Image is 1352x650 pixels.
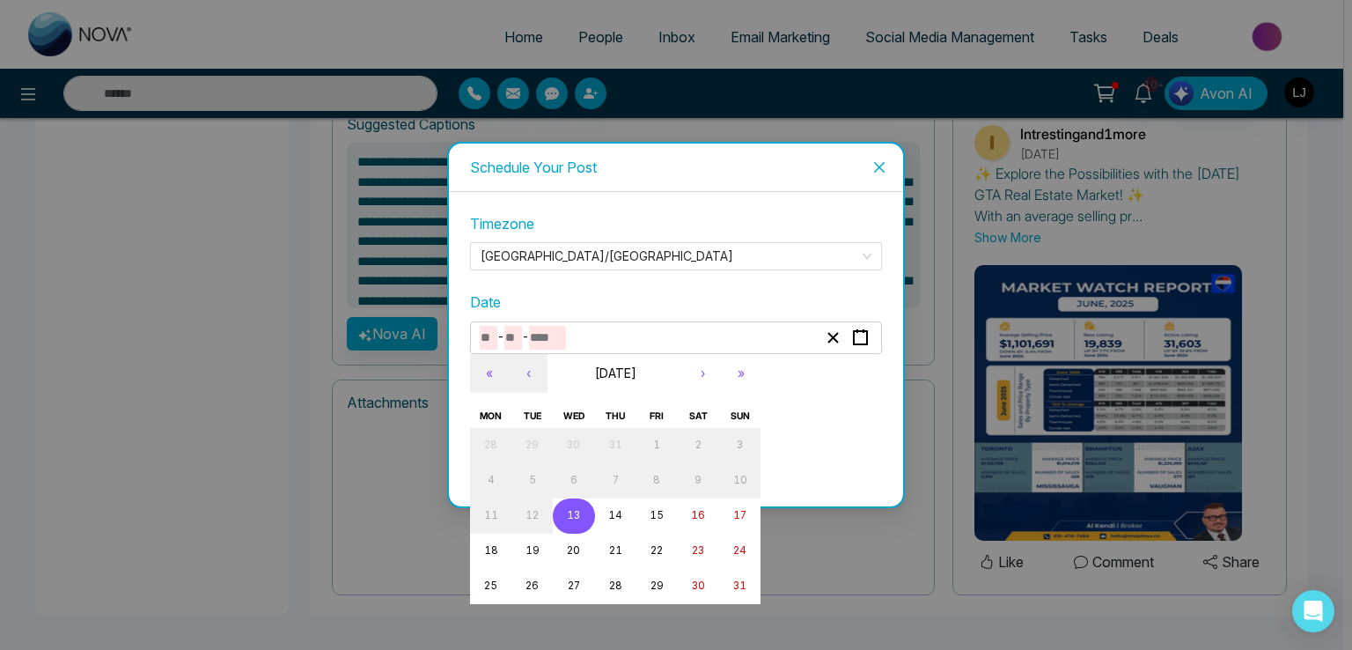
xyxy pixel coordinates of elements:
button: July 31, 2025 [595,428,636,463]
button: July 30, 2025 [553,428,594,463]
abbr: July 30, 2025 [567,439,580,451]
button: August 25, 2025 [470,569,511,604]
abbr: August 8, 2025 [653,474,660,486]
button: August 30, 2025 [678,569,719,604]
button: July 28, 2025 [470,428,511,463]
abbr: August 16, 2025 [691,509,705,521]
abbr: August 27, 2025 [568,580,580,592]
button: August 10, 2025 [719,463,760,499]
button: August 26, 2025 [511,569,553,604]
button: August 11, 2025 [470,499,511,534]
button: August 5, 2025 [511,463,553,499]
button: » [722,354,760,393]
button: August 7, 2025 [595,463,636,499]
abbr: July 28, 2025 [484,439,497,451]
button: August 8, 2025 [636,463,678,499]
button: August 24, 2025 [719,534,760,569]
span: Asia/Kolkata [481,243,871,270]
button: August 14, 2025 [595,499,636,534]
button: › [683,354,722,393]
button: August 4, 2025 [470,463,511,499]
abbr: August 15, 2025 [650,509,664,521]
abbr: August 10, 2025 [733,474,747,486]
abbr: August 26, 2025 [525,580,539,592]
abbr: August 5, 2025 [529,474,536,486]
abbr: August 21, 2025 [609,544,622,557]
label: Timezone [470,213,882,235]
abbr: August 7, 2025 [613,474,619,486]
abbr: August 17, 2025 [733,509,746,521]
abbr: August 1, 2025 [653,439,660,451]
abbr: August 24, 2025 [733,544,746,557]
button: August 31, 2025 [719,569,760,604]
abbr: Saturday [689,410,708,422]
button: August 19, 2025 [511,534,553,569]
abbr: August 19, 2025 [525,544,540,557]
button: August 18, 2025 [470,534,511,569]
button: August 21, 2025 [595,534,636,569]
abbr: Monday [480,410,502,422]
abbr: August 4, 2025 [488,474,495,486]
button: August 20, 2025 [553,534,594,569]
button: August 22, 2025 [636,534,678,569]
abbr: August 22, 2025 [650,544,663,557]
button: August 17, 2025 [719,499,760,534]
abbr: August 20, 2025 [567,544,580,557]
button: August 12, 2025 [511,499,553,534]
abbr: August 31, 2025 [733,580,746,592]
button: August 3, 2025 [719,428,760,463]
button: « [470,354,509,393]
button: August 9, 2025 [678,463,719,499]
abbr: August 28, 2025 [609,580,622,592]
button: August 29, 2025 [636,569,678,604]
abbr: Thursday [606,410,625,422]
abbr: August 30, 2025 [692,580,705,592]
button: August 6, 2025 [553,463,594,499]
abbr: Sunday [731,410,750,422]
div: Schedule Your Post [470,158,882,177]
span: [DATE] [595,366,636,380]
abbr: August 14, 2025 [608,509,622,521]
abbr: August 9, 2025 [694,474,702,486]
button: August 23, 2025 [678,534,719,569]
button: August 2, 2025 [678,428,719,463]
button: August 16, 2025 [678,499,719,534]
button: July 29, 2025 [511,428,553,463]
button: August 15, 2025 [636,499,678,534]
abbr: August 6, 2025 [570,474,577,486]
abbr: August 11, 2025 [484,509,498,521]
span: - [497,326,504,347]
abbr: August 2, 2025 [695,439,702,451]
span: close [872,160,886,174]
label: Date [470,292,882,314]
abbr: Wednesday [563,410,584,422]
button: Close [856,144,903,191]
abbr: August 12, 2025 [525,509,539,521]
button: August 13, 2025 [553,499,594,534]
abbr: August 29, 2025 [650,580,664,592]
abbr: August 23, 2025 [692,544,704,557]
abbr: August 25, 2025 [484,580,497,592]
abbr: August 18, 2025 [484,544,498,557]
abbr: August 3, 2025 [737,439,743,451]
button: August 27, 2025 [553,569,594,604]
div: Open Intercom Messenger [1292,590,1334,632]
abbr: Tuesday [524,410,541,422]
abbr: Friday [650,410,664,422]
abbr: July 29, 2025 [525,439,539,451]
abbr: August 13, 2025 [567,509,580,521]
button: August 1, 2025 [636,428,678,463]
abbr: July 31, 2025 [609,439,622,451]
button: August 28, 2025 [595,569,636,604]
span: - [522,326,529,347]
button: [DATE] [547,354,683,393]
button: ‹ [509,354,547,393]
